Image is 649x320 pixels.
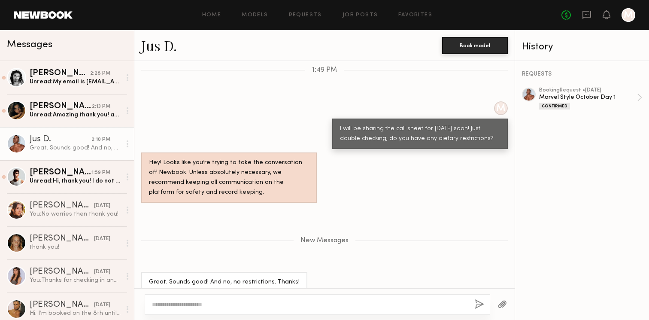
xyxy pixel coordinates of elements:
[94,202,110,210] div: [DATE]
[30,111,121,119] div: Unread: Amazing thank you! and i can’t eat dairy or red meat :)
[149,158,309,198] div: Hey! Looks like you’re trying to take the conversation off Newbook. Unless absolutely necessary, ...
[522,71,642,77] div: REQUESTS
[94,301,110,309] div: [DATE]
[30,135,91,144] div: Jus D.
[442,37,508,54] button: Book model
[442,41,508,49] a: Book model
[91,136,110,144] div: 2:10 PM
[30,69,90,78] div: [PERSON_NAME]
[30,235,94,243] div: [PERSON_NAME]
[30,78,121,86] div: Unread: My email is [EMAIL_ADDRESS][DOMAIN_NAME]
[30,243,121,251] div: thank you!
[30,168,91,177] div: [PERSON_NAME]
[242,12,268,18] a: Models
[141,36,177,55] a: Jus D.
[30,309,121,317] div: Hi. I’m booked on the 8th until 1pm
[340,124,500,144] div: I will be sharing the call sheet for [DATE] soon! Just double checking, do you have any dietary r...
[90,70,110,78] div: 2:28 PM
[30,210,121,218] div: You: No worries then thank you!
[300,237,349,244] span: New Messages
[30,177,121,185] div: Unread: Hi, thank you! I do not eat dairy, gluten, or red meat
[92,103,110,111] div: 2:13 PM
[539,93,637,101] div: Marvel Style October Day 1
[289,12,322,18] a: Requests
[539,88,637,93] div: booking Request • [DATE]
[312,67,337,74] span: 1:49 PM
[539,103,570,110] div: Confirmed
[30,276,121,284] div: You: Thanks for checking in and yes we'd like to hold! Still confirming a few details with our cl...
[398,12,432,18] a: Favorites
[94,235,110,243] div: [DATE]
[94,268,110,276] div: [DATE]
[30,201,94,210] div: [PERSON_NAME]
[539,88,642,110] a: bookingRequest •[DATE]Marvel Style October Day 1Confirmed
[30,102,92,111] div: [PERSON_NAME]
[622,8,635,22] a: M
[30,144,121,152] div: Great. Sounds good! And no, no restrictions. Thanks!
[30,301,94,309] div: [PERSON_NAME]
[343,12,378,18] a: Job Posts
[522,42,642,52] div: History
[7,40,52,50] span: Messages
[30,268,94,276] div: [PERSON_NAME]
[91,169,110,177] div: 1:59 PM
[149,277,300,287] div: Great. Sounds good! And no, no restrictions. Thanks!
[202,12,221,18] a: Home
